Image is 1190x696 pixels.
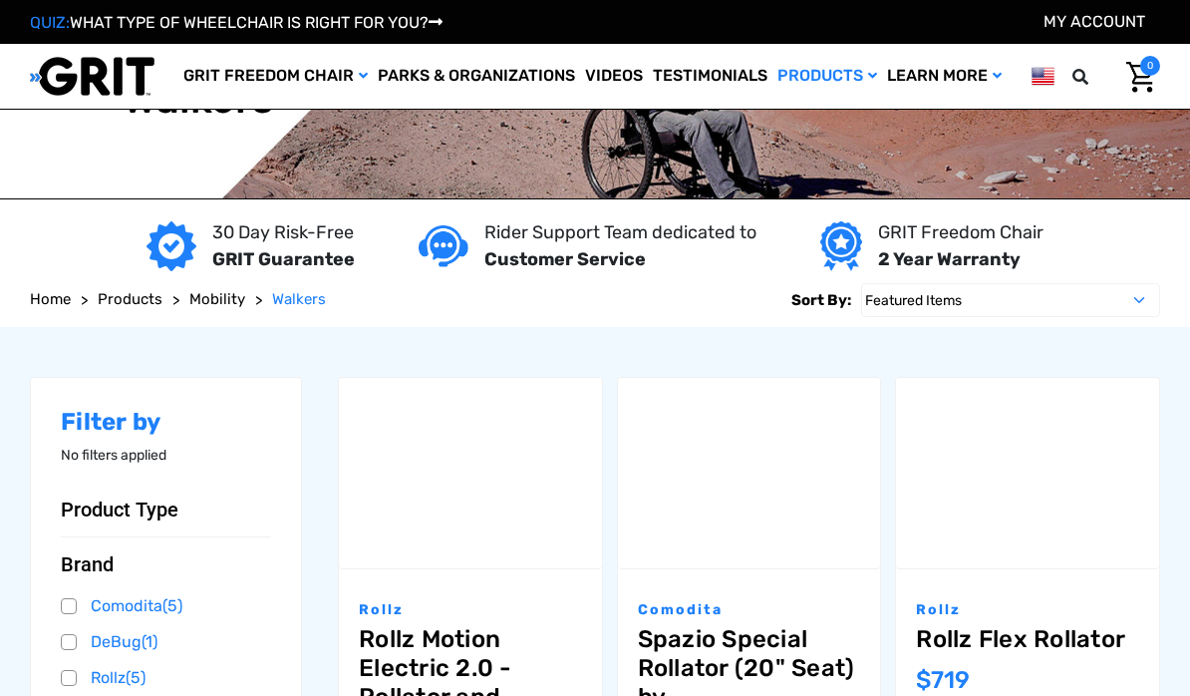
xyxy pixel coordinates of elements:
a: Products [98,288,162,311]
img: Spazio Special Rollator (20" Seat) by Comodita [618,378,881,568]
span: Home [30,290,71,308]
a: Cart with 0 items [1111,56,1160,98]
span: Products [98,290,162,308]
a: Rollz(5) [61,663,271,693]
span: (5) [162,596,182,615]
h2: Filter by [61,408,271,437]
span: Mobility [189,290,245,308]
p: Rollz [916,599,1139,620]
span: $719 [916,666,970,694]
strong: Customer Service [484,248,646,270]
a: Comodita(5) [61,591,271,621]
a: Parks & Organizations [373,44,580,109]
span: 0 [1140,56,1160,76]
p: GRIT Freedom Chair [878,219,1043,246]
a: Rollz Motion Electric 2.0 - Rollator and Wheelchair,$3,990.00 [339,378,602,568]
a: QUIZ:WHAT TYPE OF WHEELCHAIR IS RIGHT FOR YOU? [30,13,443,32]
a: Mobility [189,288,245,311]
span: (5) [126,668,146,687]
span: Brand [61,552,114,576]
img: Rollz Flex Rollator [896,378,1159,568]
img: Year warranty [820,221,861,271]
a: Testimonials [648,44,772,109]
a: Account [1043,12,1145,31]
a: Learn More [882,44,1007,109]
a: Rollz Flex Rollator,$719.00 [916,625,1139,654]
p: Rider Support Team dedicated to [484,219,756,246]
span: Walkers [272,290,326,308]
span: (1) [142,632,157,651]
a: Products [772,44,882,109]
input: Search [1101,56,1111,98]
p: No filters applied [61,445,271,466]
p: Rollz [359,599,582,620]
strong: 2 Year Warranty [878,248,1021,270]
p: 30 Day Risk-Free [212,219,355,246]
img: Rollz Motion Electric 2.0 - Rollator and Wheelchair [339,378,602,568]
a: GRIT Freedom Chair [178,44,373,109]
img: us.png [1032,64,1054,89]
img: Cart [1126,62,1155,93]
a: Videos [580,44,648,109]
span: Product Type [61,498,178,522]
strong: GRIT Guarantee [212,248,355,270]
p: Comodita [638,599,861,620]
a: Spazio Special Rollator (20" Seat) by Comodita,$490.00 [618,378,881,568]
img: GRIT Guarantee [147,221,196,271]
a: Rollz Flex Rollator,$719.00 [896,378,1159,568]
label: Sort By: [791,283,851,317]
button: Brand [61,552,271,576]
a: Home [30,288,71,311]
a: Walkers [272,288,326,311]
img: Customer service [419,225,468,266]
span: QUIZ: [30,13,70,32]
img: GRIT All-Terrain Wheelchair and Mobility Equipment [30,56,154,97]
a: DeBug(1) [61,627,271,657]
button: Product Type [61,498,271,522]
